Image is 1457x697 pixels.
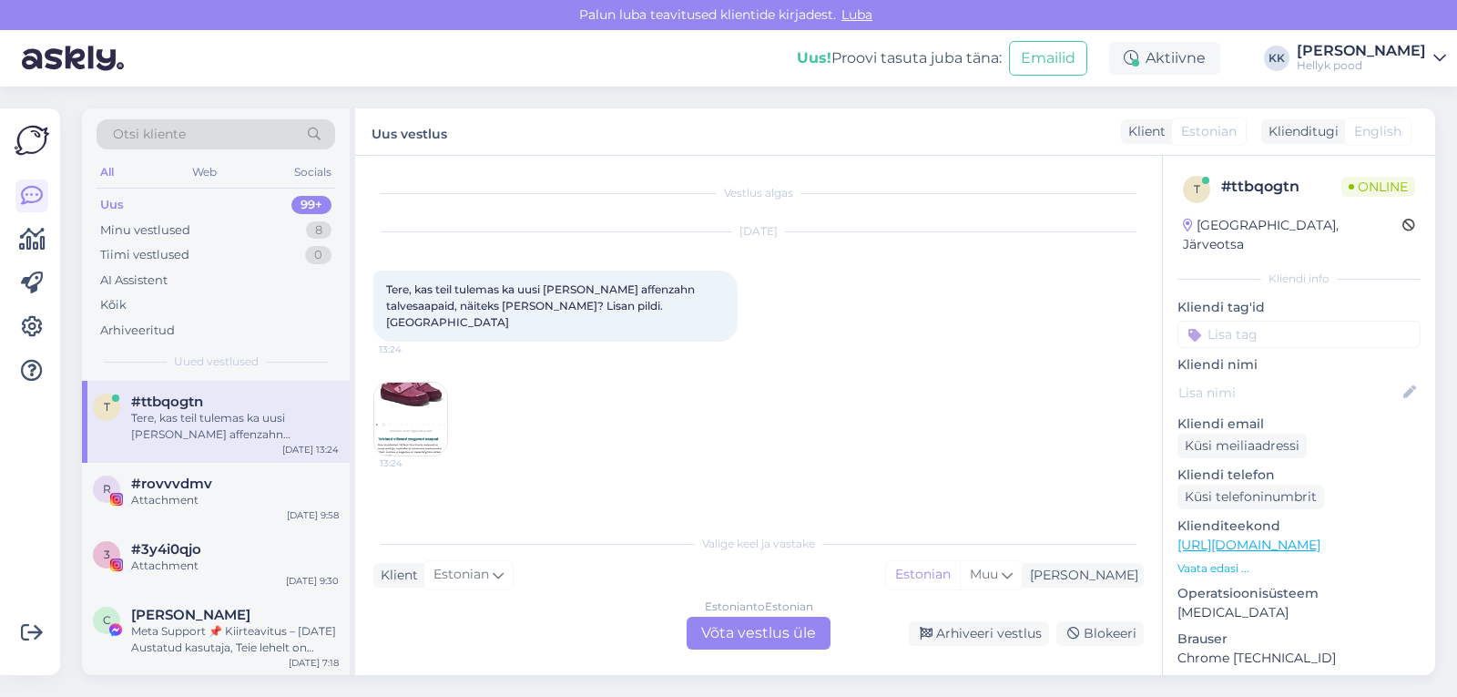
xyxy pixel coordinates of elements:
[372,119,447,144] label: Uus vestlus
[1177,271,1421,287] div: Kliendi info
[836,6,878,23] span: Luba
[1177,466,1421,485] p: Kliendi telefon
[909,621,1049,646] div: Arhiveeri vestlus
[131,558,339,574] div: Attachment
[1261,122,1339,141] div: Klienditugi
[290,160,335,184] div: Socials
[1177,485,1324,509] div: Küsi telefoninumbrit
[131,607,250,623] span: Clara Dongo
[100,246,189,264] div: Tiimi vestlused
[1297,44,1446,73] a: [PERSON_NAME]Hellyk pood
[373,536,1144,552] div: Valige keel ja vastake
[1183,216,1402,254] div: [GEOGRAPHIC_DATA], Järveotsa
[1177,415,1421,434] p: Kliendi email
[970,566,998,582] span: Muu
[113,125,186,144] span: Otsi kliente
[1177,517,1421,536] p: Klienditeekond
[1341,177,1415,197] span: Online
[100,296,127,314] div: Kõik
[15,123,49,158] img: Askly Logo
[289,656,339,670] div: [DATE] 7:18
[1109,42,1220,75] div: Aktiivne
[373,566,418,585] div: Klient
[797,47,1002,69] div: Proovi tasuta juba täna:
[1354,122,1401,141] span: English
[100,272,168,290] div: AI Assistent
[103,613,111,627] span: C
[1177,321,1421,348] input: Lisa tag
[131,394,203,410] span: #ttbqogtn
[797,49,831,67] b: Uus!
[287,508,339,522] div: [DATE] 9:58
[104,548,110,561] span: 3
[131,623,339,656] div: Meta Support 📌 Kiirteavitus – [DATE] Austatud kasutaja, Teie lehelt on tuvastatud sisu, mis võib ...
[433,565,489,585] span: Estonian
[286,574,339,588] div: [DATE] 9:30
[282,443,339,456] div: [DATE] 13:24
[1194,182,1200,196] span: t
[1009,41,1087,76] button: Emailid
[131,410,339,443] div: Tere, kas teil tulemas ka uusi [PERSON_NAME] affenzahn talvesaapaid, näiteks [PERSON_NAME]? Lisan...
[174,354,259,370] span: Uued vestlused
[1177,355,1421,374] p: Kliendi nimi
[1177,560,1421,577] p: Vaata edasi ...
[1177,298,1421,317] p: Kliendi tag'id
[1121,122,1166,141] div: Klient
[380,456,448,470] span: 13:24
[373,185,1144,201] div: Vestlus algas
[188,160,220,184] div: Web
[1178,383,1400,403] input: Lisa nimi
[374,383,447,456] img: Attachment
[1177,537,1320,553] a: [URL][DOMAIN_NAME]
[379,343,447,356] span: 13:24
[131,476,212,492] span: #rovvvdmv
[1181,122,1237,141] span: Estonian
[1023,566,1138,585] div: [PERSON_NAME]
[306,221,331,240] div: 8
[100,221,190,240] div: Minu vestlused
[1056,621,1144,646] div: Blokeeri
[305,246,331,264] div: 0
[97,160,117,184] div: All
[705,599,813,615] div: Estonian to Estonian
[1177,584,1421,603] p: Operatsioonisüsteem
[1177,630,1421,649] p: Brauser
[1177,603,1421,622] p: [MEDICAL_DATA]
[104,400,110,414] span: t
[1297,44,1426,58] div: [PERSON_NAME]
[1297,58,1426,73] div: Hellyk pood
[687,617,830,650] div: Võta vestlus üle
[291,196,331,214] div: 99+
[386,282,698,329] span: Tere, kas teil tulemas ka uusi [PERSON_NAME] affenzahn talvesaapaid, näiteks [PERSON_NAME]? Lisan...
[103,482,111,496] span: r
[1177,434,1307,458] div: Küsi meiliaadressi
[131,541,201,558] span: #3y4i0qjo
[373,223,1144,240] div: [DATE]
[100,196,124,214] div: Uus
[131,492,339,508] div: Attachment
[1221,176,1341,198] div: # ttbqogtn
[1264,46,1289,71] div: KK
[886,561,960,589] div: Estonian
[100,322,175,340] div: Arhiveeritud
[1177,649,1421,668] p: Chrome [TECHNICAL_ID]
